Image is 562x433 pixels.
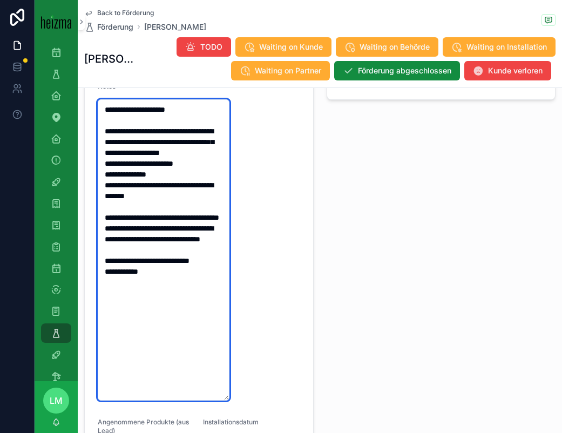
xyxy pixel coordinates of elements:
button: Förderung abgeschlossen [334,61,460,80]
span: Waiting on Installation [466,42,547,52]
h1: [PERSON_NAME] [84,51,136,66]
span: Förderung [97,22,133,32]
span: Waiting on Kunde [259,42,323,52]
button: TODO [177,37,231,57]
a: Back to Förderung [84,9,154,17]
span: Förderung abgeschlossen [358,65,451,76]
button: Waiting on Kunde [235,37,331,57]
a: [PERSON_NAME] [144,22,206,32]
img: App logo [41,15,71,29]
button: Waiting on Installation [443,37,556,57]
span: Waiting on Behörde [360,42,430,52]
a: Förderung [84,22,133,32]
span: LM [50,394,63,407]
span: Waiting on Partner [255,65,321,76]
span: TODO [200,42,222,52]
div: scrollable content [35,43,78,381]
span: Kunde verloren [488,65,543,76]
span: Installationsdatum [203,418,259,426]
button: Kunde verloren [464,61,551,80]
span: Back to Förderung [97,9,154,17]
button: Waiting on Partner [231,61,330,80]
button: Waiting on Behörde [336,37,438,57]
